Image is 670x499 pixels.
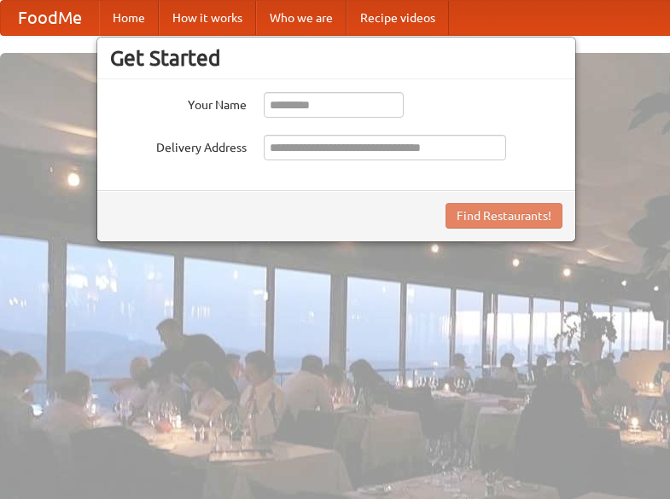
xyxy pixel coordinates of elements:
[110,92,247,113] label: Your Name
[256,1,347,35] a: Who we are
[1,1,99,35] a: FoodMe
[110,45,562,71] h3: Get Started
[347,1,449,35] a: Recipe videos
[110,135,247,156] label: Delivery Address
[159,1,256,35] a: How it works
[99,1,159,35] a: Home
[446,203,562,229] button: Find Restaurants!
